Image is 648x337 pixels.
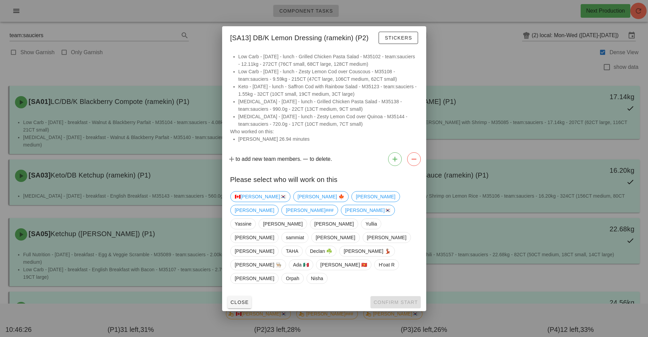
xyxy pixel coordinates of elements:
[228,296,252,308] button: Close
[310,246,332,256] span: Declan ☘️
[293,260,309,270] span: Ada 🇲🇽
[367,232,406,243] span: [PERSON_NAME]
[235,260,282,270] span: [PERSON_NAME] 👨🏼‍🍳
[238,68,418,83] li: Low Carb - [DATE] - lunch - Zesty Lemon Cod over Couscous - M35108 - team:sauciers - 9.59kg - 215...
[238,113,418,128] li: [MEDICAL_DATA] - [DATE] - lunch - Zesty Lemon Cod over Quinoa - M35144 - team:sauciers - 720.0g -...
[263,219,302,229] span: [PERSON_NAME]
[235,219,251,229] span: Yassine
[320,260,367,270] span: [PERSON_NAME] 🇻🇳
[235,192,286,202] span: 🇨🇦[PERSON_NAME]🇰🇷
[235,246,274,256] span: [PERSON_NAME]
[379,260,395,270] span: H'oat R
[238,83,418,98] li: Keto - [DATE] - lunch - Saffron Cod with Rainbow Salad - M35123 - team:sauciers - 1.55kg - 32CT (...
[222,169,426,188] div: Please select who will work on this
[286,205,333,215] span: [PERSON_NAME]###
[314,219,353,229] span: [PERSON_NAME]
[297,192,344,202] span: [PERSON_NAME] 🍁
[316,232,355,243] span: [PERSON_NAME]
[238,135,418,143] li: [PERSON_NAME] 26.94 minutes
[238,53,418,68] li: Low Carb - [DATE] - lunch - Grilled Chicken Pasta Salad - M35102 - team:sauciers - 12.11kg - 272C...
[379,32,418,44] button: Stickers
[286,246,298,256] span: TAHA
[356,192,395,202] span: [PERSON_NAME]
[235,232,274,243] span: [PERSON_NAME]
[235,205,274,215] span: [PERSON_NAME]
[222,150,426,169] div: to add new team members. to delete.
[384,35,412,41] span: Stickers
[286,232,304,243] span: sammiat
[222,53,426,150] div: Who worked on this:
[365,219,377,229] span: Yullia
[286,273,299,284] span: Orpah
[344,246,391,256] span: [PERSON_NAME] 💃🏽
[235,273,274,284] span: [PERSON_NAME]
[230,300,249,305] span: Close
[222,26,426,47] div: [SA13] DB/K Lemon Dressing (ramekin) (P2)
[345,205,391,215] span: [PERSON_NAME]🇰🇷
[311,273,323,284] span: Nisha
[238,98,418,113] li: [MEDICAL_DATA] - [DATE] - lunch - Grilled Chicken Pasta Salad - M35138 - team:sauciers - 990.0g -...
